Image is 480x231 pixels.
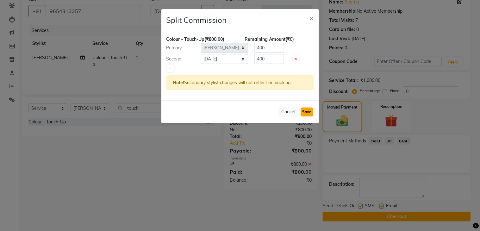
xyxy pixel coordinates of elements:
[162,45,201,51] div: Primary
[162,56,201,62] div: Second
[304,9,319,27] button: Close
[166,75,314,90] div: Secondary stylist changes will not reflect on booking
[173,80,184,85] strong: Note!
[245,36,286,42] span: Remaining Amount
[279,107,298,117] button: Cancel
[166,36,205,42] span: Colour - Touch-Up
[286,36,294,42] span: (₹0)
[205,36,225,42] span: (₹800.00)
[166,14,227,26] h4: Split Commission
[309,13,314,23] span: ×
[301,108,313,116] button: Save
